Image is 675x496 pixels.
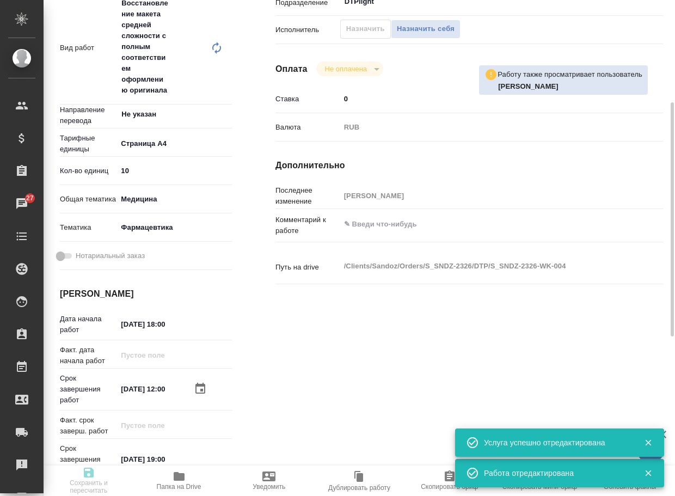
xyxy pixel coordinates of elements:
[44,466,134,496] button: Сохранить и пересчитать
[253,483,285,491] span: Уведомить
[60,345,117,366] p: Факт. дата начала работ
[397,23,455,35] span: Назначить себя
[117,163,232,179] input: ✎ Введи что-нибудь
[60,42,117,53] p: Вид работ
[275,122,340,133] p: Валюта
[498,82,559,90] b: [PERSON_NAME]
[60,194,117,205] p: Общая тематика
[60,222,117,233] p: Тематика
[157,483,201,491] span: Папка на Drive
[60,373,117,406] p: Срок завершения работ
[340,118,631,137] div: RUB
[60,133,117,155] p: Тарифные единицы
[60,443,117,476] p: Срок завершения услуги
[20,193,40,204] span: 27
[391,20,461,39] button: Назначить себя
[275,25,340,35] p: Исполнитель
[421,483,478,491] span: Скопировать бриф
[484,468,628,479] div: Работа отредактирована
[117,381,194,397] input: ✎ Введи что-нибудь
[117,347,212,363] input: Пустое поле
[117,418,212,433] input: Пустое поле
[340,91,631,107] input: ✎ Введи что-нибудь
[3,190,41,217] a: 27
[498,69,642,80] p: Работу также просматривает пользователь
[60,287,232,301] h4: [PERSON_NAME]
[625,1,627,3] button: Open
[275,185,340,207] p: Последнее изменение
[226,113,228,115] button: Open
[60,314,117,335] p: Дата начала работ
[404,466,495,496] button: Скопировать бриф
[322,64,370,74] button: Не оплачена
[117,134,232,153] div: Страница А4
[316,62,383,76] div: Не оплачена
[637,468,659,478] button: Закрыть
[60,415,117,437] p: Факт. срок заверш. работ
[637,438,659,448] button: Закрыть
[275,63,308,76] h4: Оплата
[60,166,117,176] p: Кол-во единиц
[328,484,390,492] span: Дублировать работу
[275,215,340,236] p: Комментарий к работе
[76,250,145,261] span: Нотариальный заказ
[134,466,224,496] button: Папка на Drive
[340,188,631,204] input: Пустое поле
[275,262,340,273] p: Путь на drive
[117,218,232,237] div: Фармацевтика
[275,94,340,105] p: Ставка
[224,466,314,496] button: Уведомить
[275,159,663,172] h4: Дополнительно
[50,479,127,494] span: Сохранить и пересчитать
[117,316,212,332] input: ✎ Введи что-нибудь
[60,105,117,126] p: Направление перевода
[484,437,628,448] div: Услуга успешно отредактирована
[117,451,212,467] input: ✎ Введи что-нибудь
[314,466,404,496] button: Дублировать работу
[340,257,631,275] textarea: /Clients/Sandoz/Orders/S_SNDZ-2326/DTP/S_SNDZ-2326-WK-004
[498,81,642,92] p: Архипова Екатерина
[117,190,232,209] div: Медицина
